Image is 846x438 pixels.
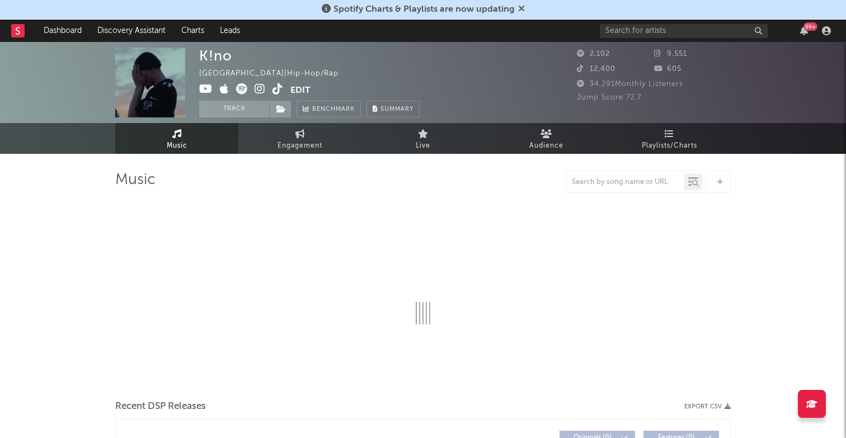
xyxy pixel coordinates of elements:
a: Discovery Assistant [90,20,173,42]
button: Edit [290,83,311,97]
span: Live [416,139,430,153]
span: 12,400 [577,65,615,73]
span: Spotify Charts & Playlists are now updating [333,5,515,14]
input: Search by song name or URL [566,178,684,187]
div: K!no [199,48,232,64]
span: Summary [380,106,413,112]
span: 34,291 Monthly Listeners [577,81,683,88]
span: Recent DSP Releases [115,400,206,413]
a: Leads [212,20,248,42]
a: Charts [173,20,212,42]
button: Summary [366,101,420,117]
span: 9,551 [654,50,687,58]
span: Benchmark [312,103,355,116]
span: Dismiss [518,5,525,14]
a: Music [115,123,238,154]
input: Search for artists [600,24,768,38]
a: Benchmark [297,101,361,117]
span: Engagement [278,139,322,153]
button: Export CSV [684,403,731,410]
div: 99 + [803,22,817,31]
a: Engagement [238,123,361,154]
a: Playlists/Charts [608,123,731,154]
a: Audience [485,123,608,154]
button: 99+ [800,26,808,35]
a: Dashboard [36,20,90,42]
span: Audience [529,139,563,153]
span: 2,102 [577,50,610,58]
span: Playlists/Charts [642,139,697,153]
a: Live [361,123,485,154]
div: [GEOGRAPHIC_DATA] | Hip-Hop/Rap [199,67,351,81]
span: Jump Score: 72.7 [577,94,642,101]
button: Track [199,101,269,117]
span: 605 [654,65,681,73]
span: Music [167,139,187,153]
